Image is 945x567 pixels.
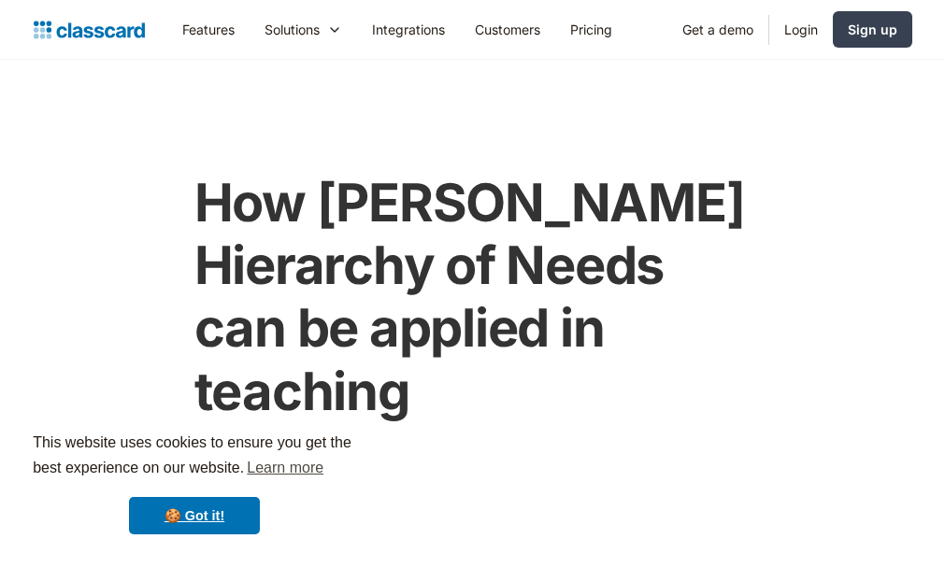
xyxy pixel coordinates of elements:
div: Solutions [250,8,357,50]
div: Solutions [265,20,320,39]
a: home [34,17,145,43]
div: Sign up [848,20,897,39]
a: Features [167,8,250,50]
a: Sign up [833,11,912,48]
a: Login [769,8,833,50]
a: Get a demo [667,8,768,50]
div: cookieconsent [15,414,374,552]
a: Pricing [555,8,627,50]
a: Integrations [357,8,460,50]
a: dismiss cookie message [129,497,260,534]
h1: How [PERSON_NAME] Hierarchy of Needs can be applied in teaching [194,172,752,423]
span: This website uses cookies to ensure you get the best experience on our website. [33,432,356,482]
a: learn more about cookies [244,454,326,482]
a: Customers [460,8,555,50]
